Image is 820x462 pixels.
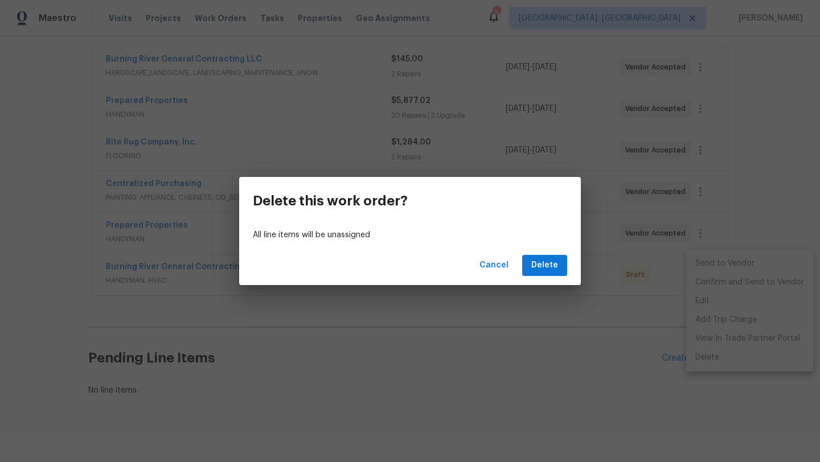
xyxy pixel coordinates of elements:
p: All line items will be unassigned [253,229,567,241]
h3: Delete this work order? [253,193,408,209]
button: Cancel [475,255,513,276]
span: Cancel [479,258,509,273]
span: Delete [531,258,558,273]
button: Delete [522,255,567,276]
